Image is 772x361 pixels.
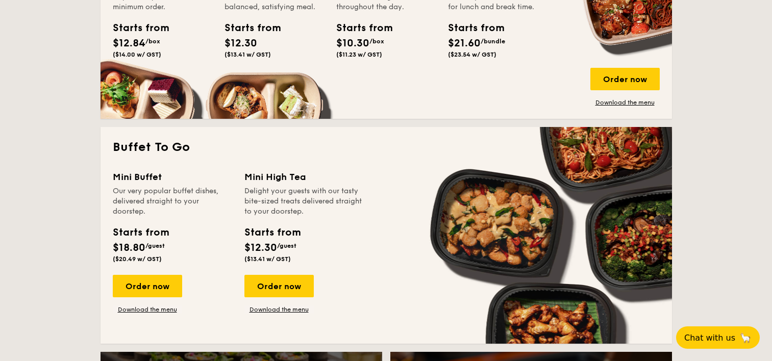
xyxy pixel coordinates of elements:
[113,255,162,263] span: ($20.49 w/ GST)
[113,170,232,184] div: Mini Buffet
[113,20,159,36] div: Starts from
[277,242,296,249] span: /guest
[244,275,314,297] div: Order now
[244,255,291,263] span: ($13.41 w/ GST)
[336,37,369,49] span: $10.30
[244,170,364,184] div: Mini High Tea
[336,51,382,58] span: ($11.23 w/ GST)
[369,38,384,45] span: /box
[481,38,505,45] span: /bundle
[336,20,382,36] div: Starts from
[113,37,145,49] span: $12.84
[676,326,760,349] button: Chat with us🦙
[244,305,314,314] a: Download the menu
[448,20,494,36] div: Starts from
[739,332,752,344] span: 🦙
[113,275,182,297] div: Order now
[448,51,496,58] span: ($23.54 w/ GST)
[244,186,364,217] div: Delight your guests with our tasty bite-sized treats delivered straight to your doorstep.
[113,186,232,217] div: Our very popular buffet dishes, delivered straight to your doorstep.
[244,242,277,254] span: $12.30
[244,225,300,240] div: Starts from
[225,37,257,49] span: $12.30
[590,98,660,107] a: Download the menu
[113,225,168,240] div: Starts from
[590,68,660,90] div: Order now
[225,20,270,36] div: Starts from
[113,305,182,314] a: Download the menu
[113,242,145,254] span: $18.80
[225,51,271,58] span: ($13.41 w/ GST)
[145,38,160,45] span: /box
[113,139,660,156] h2: Buffet To Go
[145,242,165,249] span: /guest
[113,51,161,58] span: ($14.00 w/ GST)
[684,333,735,343] span: Chat with us
[448,37,481,49] span: $21.60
